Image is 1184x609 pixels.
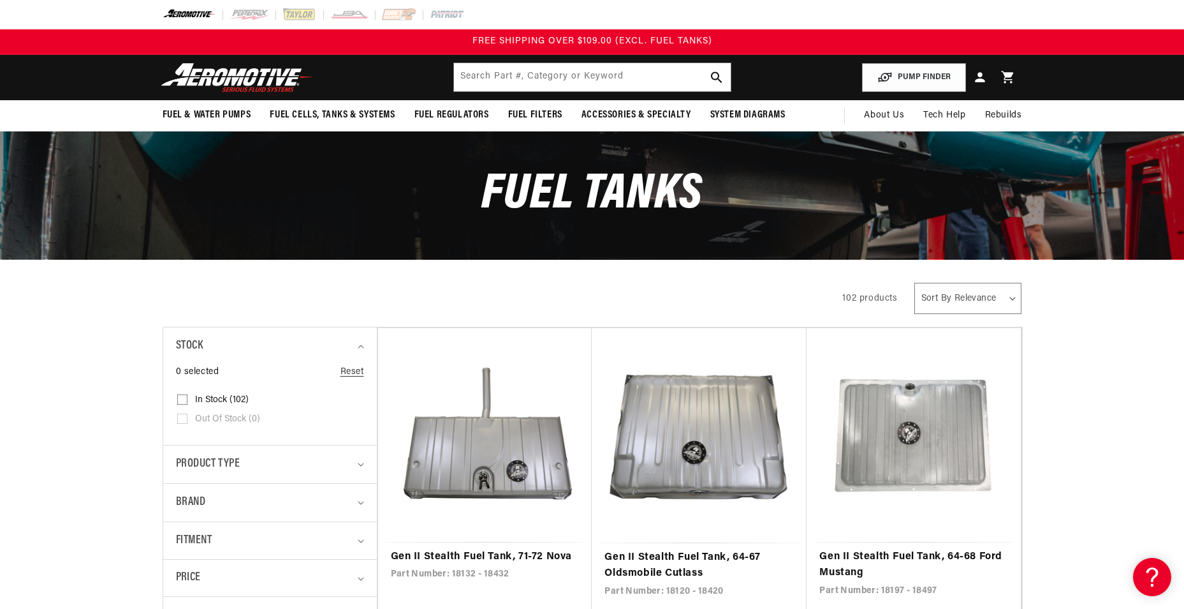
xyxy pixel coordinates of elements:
span: Fuel & Water Pumps [163,109,251,122]
summary: Fuel Cells, Tanks & Systems [260,100,404,130]
summary: Brand (0 selected) [176,484,364,522]
summary: Rebuilds [976,100,1032,131]
a: Gen II Stealth Fuel Tank, 64-67 Oldsmobile Cutlass [604,550,794,582]
button: PUMP FINDER [862,63,966,92]
span: In stock (102) [195,395,249,406]
span: Tech Help [923,109,965,123]
span: About Us [864,110,904,120]
summary: Fuel Regulators [405,100,499,130]
summary: Stock (0 selected) [176,327,364,365]
summary: Tech Help [914,100,975,131]
summary: Product type (0 selected) [176,446,364,483]
input: Search by Part Number, Category or Keyword [454,63,731,91]
span: Fuel Filters [508,109,562,122]
button: search button [703,63,731,91]
span: Fitment [176,532,212,550]
span: Product type [176,455,240,474]
a: Gen II Stealth Fuel Tank, 71-72 Nova [391,549,580,566]
summary: Accessories & Specialty [572,100,701,130]
span: Fuel Cells, Tanks & Systems [270,109,395,122]
span: 102 products [842,294,897,303]
span: Brand [176,493,206,512]
img: Aeromotive [157,63,317,93]
span: Fuel Regulators [414,109,489,122]
summary: Fitment (0 selected) [176,522,364,560]
span: Price [176,569,201,587]
span: Rebuilds [985,109,1022,123]
span: Stock [176,337,203,356]
summary: System Diagrams [701,100,795,130]
span: Out of stock (0) [195,414,260,425]
a: About Us [854,100,914,131]
summary: Fuel Filters [499,100,572,130]
span: System Diagrams [710,109,786,122]
span: Fuel Tanks [481,170,703,220]
a: Reset [340,365,364,379]
summary: Price [176,560,364,596]
span: 0 selected [176,365,219,379]
span: FREE SHIPPING OVER $109.00 (EXCL. FUEL TANKS) [472,36,712,46]
span: Accessories & Specialty [581,109,691,122]
summary: Fuel & Water Pumps [153,100,261,130]
a: Gen II Stealth Fuel Tank, 64-68 Ford Mustang [819,549,1008,582]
